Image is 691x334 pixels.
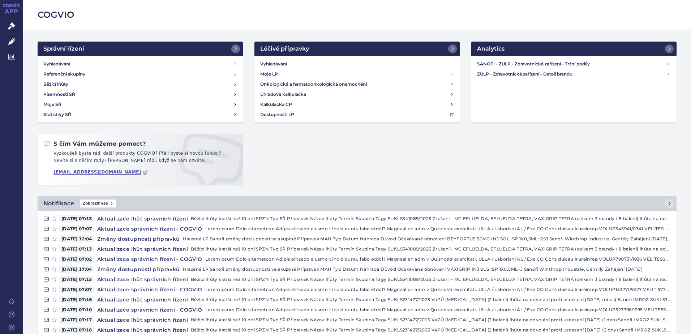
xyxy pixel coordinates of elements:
[59,306,94,313] span: [DATE] 07:10
[59,215,94,222] span: [DATE] 07:13
[40,89,240,99] a: Písemnosti SŘ
[183,235,671,243] p: Hrazené LP Sanofi změny dostupností ve skupině Přípravek MAH Typ Datum Náhrada Důvod Očekávané ob...
[477,44,505,53] h2: Analytics
[94,276,191,283] h4: Aktualizace lhůt správních řízení
[80,200,116,207] span: Zobrazit vše
[59,276,94,283] span: [DATE] 07:15
[94,256,205,263] h4: Aktualizace správních řízení - COGVIO
[43,44,84,53] h2: Správní řízení
[257,69,457,79] a: Moje LP
[191,316,671,324] p: Běžící lhůty kratší než 10 dní SPZN Typ SŘ Přípravek Název lhůty Termín Skupina Tagy SUKLS231427/...
[191,245,671,253] p: Běžící lhůty kratší než 10 dní SPZN Typ SŘ Přípravek Název lhůty Termín Skupina Tagy SUKLS341089/...
[53,170,148,175] a: [EMAIL_ADDRESS][DOMAIN_NAME]
[191,215,671,222] p: Běžící lhůty kratší než 10 dní SPZN Typ SŘ Přípravek Název lhůty Termín Skupina Tagy SUKLS341089/...
[477,70,666,78] h4: ZULP - Zdravotnická zařízení - Detail brandu
[191,326,671,334] p: Běžící lhůty kratší než 10 dní SPZN Typ SŘ Přípravek Název lhůty Termín Skupina Tagy SUKLS231427/...
[59,266,94,273] span: [DATE] 17:04
[94,245,191,253] h4: Aktualizace lhůt správních řízení
[94,235,183,243] h4: Změny dostupnosti přípravků
[43,60,70,68] h4: Vyhledávání
[59,326,94,334] span: [DATE] 07:16
[94,296,191,303] h4: Aktualizace lhůt správních řízení
[43,140,146,148] h2: S čím Vám můžeme pomoct?
[40,99,240,110] a: Moje SŘ
[474,59,674,69] a: SANOFI - ZULP - Zdravotnická zařízení - Tržní podíly
[59,286,94,293] span: [DATE] 07:07
[477,60,666,68] h4: SANOFI - ZULP - Zdravotnická zařízení - Tržní podíly
[260,101,292,108] h4: Kalkulačka CP
[40,69,240,79] a: Referenční skupiny
[257,99,457,110] a: Kalkulačka CP
[254,42,460,56] a: Léčivé přípravky
[260,111,294,118] h4: Dostupnosti LP
[205,306,671,313] p: Loremipsum Dolo sitametcon Adipis elitsedd eiusmo t incididuntu labo etdol? Magnaal en adm v Quis...
[205,256,671,263] p: Loremipsum Dolo sitametcon Adipis elitsedd eiusmo t incididuntu labo etdol? Magnaal en adm v Quis...
[94,286,205,293] h4: Aktualizace správních řízení - COGVIO
[257,89,457,99] a: Úhradová kalkulačka
[43,101,61,108] h4: Moje SŘ
[205,286,671,293] p: Loremipsum Dolo sitametcon Adipis elitsedd eiusmo t incididuntu labo etdol? Magnaal en adm v Quis...
[94,215,191,222] h4: Aktualizace lhůt správních řízení
[191,276,671,283] p: Běžící lhůty kratší než 10 dní SPZN Typ SŘ Přípravek Název lhůty Termín Skupina Tagy SUKLS341089/...
[191,296,671,303] p: Běžící lhůty kratší než 10 dní SPZN Typ SŘ Přípravek Název lhůty Termín Skupina Tagy SUKLS231427/...
[94,306,205,313] h4: Aktualizace správních řízení - COGVIO
[43,199,74,208] h2: Notifikace
[260,60,287,68] h4: Vyhledávání
[260,91,306,98] h4: Úhradová kalkulačka
[59,245,94,253] span: [DATE] 07:13
[43,70,85,78] h4: Referenční skupiny
[94,266,183,273] h4: Změny dostupnosti přípravků
[94,316,191,324] h4: Aktualizace lhůt správních řízení
[59,296,94,303] span: [DATE] 07:16
[43,150,237,167] p: Vyzkoušeli byste rádi další produkty COGVIO? Přáli byste si novou funkci? Nevíte si s něčím rady?...
[94,326,191,334] h4: Aktualizace lhůt správních řízení
[38,9,677,21] h2: COGVIO
[474,69,674,79] a: ZULP - Zdravotnická zařízení - Detail brandu
[59,256,94,263] span: [DATE] 07:02
[257,79,457,89] a: Onkologická a hematoonkologická onemocnění
[59,225,94,232] span: [DATE] 07:07
[40,110,240,120] a: Statistiky SŘ
[43,91,75,98] h4: Písemnosti SŘ
[38,42,243,56] a: Správní řízení
[257,59,457,69] a: Vyhledávání
[260,81,367,88] h4: Onkologická a hematoonkologická onemocnění
[40,79,240,89] a: Běžící lhůty
[59,235,94,243] span: [DATE] 12:04
[471,42,677,56] a: Analytics
[260,44,309,53] h2: Léčivé přípravky
[260,70,278,78] h4: Moje LP
[94,225,205,232] h4: Aktualizace správních řízení - COGVIO
[38,196,677,211] a: NotifikaceZobrazit vše
[59,316,94,324] span: [DATE] 07:17
[257,110,457,120] a: Dostupnosti LP
[205,225,671,232] p: Loremipsum Dolo sitametcon Adipis elitsedd eiusmo t incididuntu labo etdol? Magnaal en adm v Quis...
[43,81,68,88] h4: Běžící lhůty
[43,111,71,118] h4: Statistiky SŘ
[183,266,671,273] p: Hrazené LP Sanofi změny dostupností ve skupině Přípravek MAH Typ Datum Náhrada Důvod Očekávané ob...
[40,59,240,69] a: Vyhledávání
